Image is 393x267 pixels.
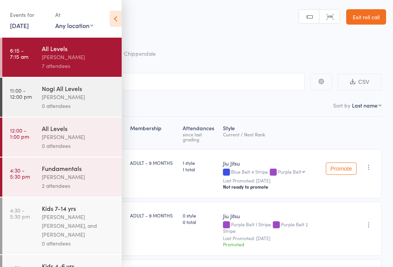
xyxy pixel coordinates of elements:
[12,73,305,91] input: Search by name
[42,172,115,181] div: [PERSON_NAME]
[42,84,115,93] div: Nogi All Levels
[333,101,350,109] label: Sort by
[2,158,122,197] a: 4:30 -5:30 pmFundamentals[PERSON_NAME]2 attendees
[55,21,93,30] div: Any location
[42,53,115,61] div: [PERSON_NAME]
[130,212,176,219] div: ADULT - 9 MONTHS
[223,132,320,137] div: Current / Next Rank
[346,9,386,25] a: Exit roll call
[2,118,122,157] a: 12:00 -1:00 pmAll Levels[PERSON_NAME]0 attendees
[127,120,179,146] div: Membership
[10,87,32,100] time: 11:00 - 12:00 pm
[183,166,217,172] span: 1 total
[180,120,220,146] div: Atten­dances
[2,38,122,77] a: 6:15 -7:15 amAll Levels[PERSON_NAME]7 attendees
[10,167,30,179] time: 4:30 - 5:30 pm
[183,132,217,142] div: since last grading
[223,184,320,190] div: Not ready to promote
[10,127,29,139] time: 12:00 - 1:00 pm
[2,78,122,117] a: 11:00 -12:00 pmNogi All Levels[PERSON_NAME]0 attendees
[42,61,115,70] div: 7 attendees
[223,169,320,176] div: Blue Belt 4 Stripe
[124,50,156,57] span: Chippendale
[42,212,115,239] div: [PERSON_NAME] [PERSON_NAME], and [PERSON_NAME]
[42,44,115,53] div: All Levels
[352,101,378,109] div: Last name
[10,21,29,30] a: [DATE]
[10,47,28,60] time: 6:15 - 7:15 am
[338,74,381,90] button: CSV
[42,133,115,141] div: [PERSON_NAME]
[10,207,30,219] time: 4:30 - 5:30 pm
[42,239,115,248] div: 0 attendees
[2,197,122,254] a: 4:30 -5:30 pmKids 7-14 yrs[PERSON_NAME] [PERSON_NAME], and [PERSON_NAME]0 attendees
[10,8,48,21] div: Events for
[42,204,115,212] div: Kids 7-14 yrs
[278,169,301,174] div: Purple Belt
[55,8,93,21] div: At
[42,164,115,172] div: Fundamentals
[42,141,115,150] div: 0 attendees
[183,219,217,225] span: 0 total
[42,124,115,133] div: All Levels
[223,159,320,167] div: Jiu Jitsu
[326,163,357,175] button: Promote
[223,235,320,241] small: Last Promoted: [DATE]
[42,181,115,190] div: 2 attendees
[223,212,320,220] div: Jiu Jitsu
[220,120,323,146] div: Style
[223,241,320,247] div: Promoted
[183,159,217,166] span: 1 style
[42,101,115,110] div: 0 attendees
[223,222,320,233] div: Purple Belt 1 Stripe
[223,221,308,234] span: Purple Belt 2 Stripe
[223,178,320,183] small: Last Promoted: [DATE]
[183,212,217,219] span: 0 style
[130,159,176,166] div: ADULT - 9 MONTHS
[42,93,115,101] div: [PERSON_NAME]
